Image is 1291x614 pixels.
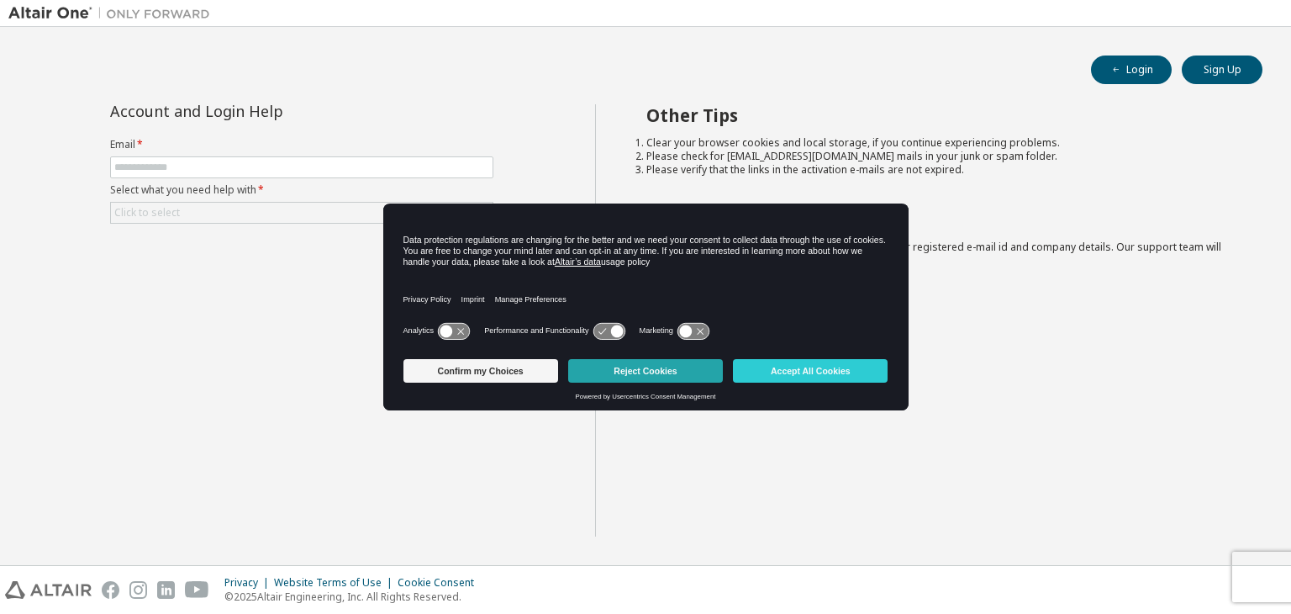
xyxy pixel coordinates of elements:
img: linkedin.svg [157,581,175,599]
label: Select what you need help with [110,183,493,197]
h2: Other Tips [646,104,1233,126]
span: with a brief description of the problem, your registered e-mail id and company details. Our suppo... [646,240,1221,267]
li: Please verify that the links in the activation e-mails are not expired. [646,163,1233,177]
li: Please check for [EMAIL_ADDRESS][DOMAIN_NAME] mails in your junk or spam folder. [646,150,1233,163]
div: Click to select [114,206,180,220]
div: Click to select [111,203,493,223]
img: Altair One [8,5,219,22]
img: instagram.svg [129,581,147,599]
img: altair_logo.svg [5,581,92,599]
div: Cookie Consent [398,576,484,590]
div: Account and Login Help [110,104,417,118]
p: © 2025 Altair Engineering, Inc. All Rights Reserved. [224,590,484,604]
button: Login [1091,56,1172,84]
li: Clear your browser cookies and local storage, if you continue experiencing problems. [646,136,1233,150]
label: Email [110,138,493,151]
h2: Not sure how to login? [646,209,1233,230]
div: Privacy [224,576,274,590]
div: Website Terms of Use [274,576,398,590]
img: facebook.svg [102,581,119,599]
button: Sign Up [1182,56,1262,84]
img: youtube.svg [185,581,209,599]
